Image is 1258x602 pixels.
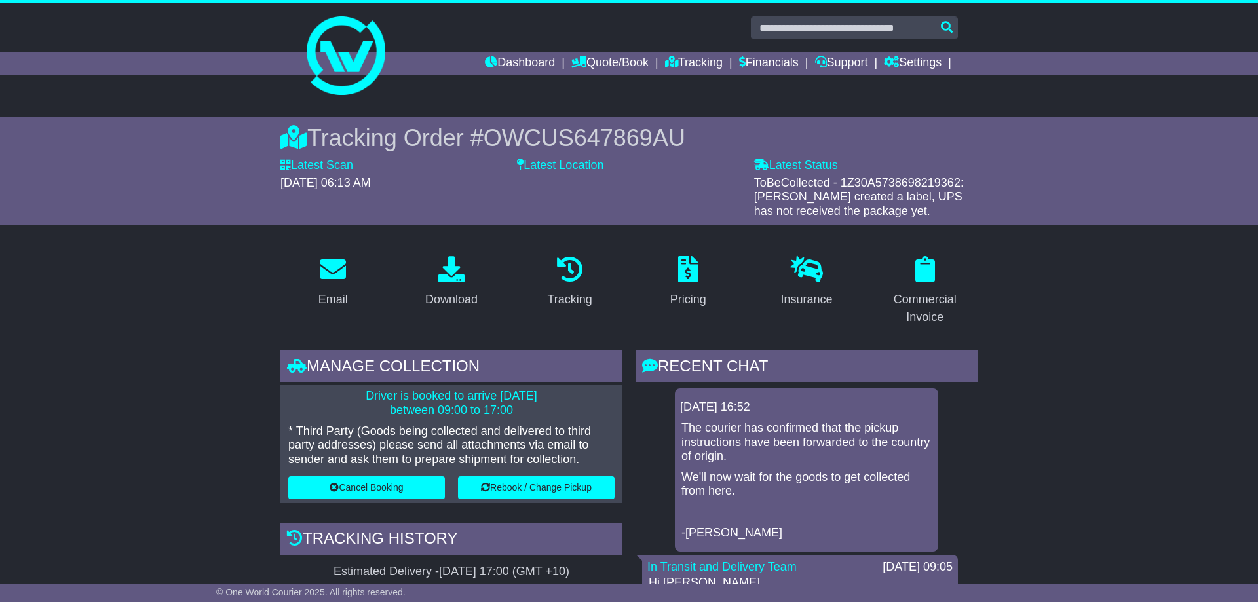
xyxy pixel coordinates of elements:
[872,252,978,331] a: Commercial Invoice
[739,52,799,75] a: Financials
[665,52,723,75] a: Tracking
[280,350,622,386] div: Manage collection
[288,424,615,467] p: * Third Party (Goods being collected and delivered to third party addresses) please send all atta...
[754,159,838,173] label: Latest Status
[649,576,951,590] p: Hi [PERSON_NAME],
[571,52,649,75] a: Quote/Book
[883,560,953,574] div: [DATE] 09:05
[280,124,978,152] div: Tracking Order #
[681,421,932,464] p: The courier has confirmed that the pickup instructions have been forwarded to the country of origin.
[484,124,685,151] span: OWCUS647869AU
[636,350,978,386] div: RECENT CHAT
[288,476,445,499] button: Cancel Booking
[485,52,555,75] a: Dashboard
[280,523,622,558] div: Tracking history
[681,470,932,499] p: We'll now wait for the goods to get collected from here.
[517,159,603,173] label: Latest Location
[280,176,371,189] span: [DATE] 06:13 AM
[754,176,964,217] span: ToBeCollected - 1Z30A5738698219362: [PERSON_NAME] created a label, UPS has not received the packa...
[280,159,353,173] label: Latest Scan
[772,252,841,313] a: Insurance
[670,291,706,309] div: Pricing
[417,252,486,313] a: Download
[881,291,969,326] div: Commercial Invoice
[439,565,569,579] div: [DATE] 17:00 (GMT +10)
[780,291,832,309] div: Insurance
[815,52,868,75] a: Support
[884,52,942,75] a: Settings
[216,587,406,597] span: © One World Courier 2025. All rights reserved.
[310,252,356,313] a: Email
[458,476,615,499] button: Rebook / Change Pickup
[425,291,478,309] div: Download
[548,291,592,309] div: Tracking
[647,560,797,573] a: In Transit and Delivery Team
[280,565,622,579] div: Estimated Delivery -
[680,400,933,415] div: [DATE] 16:52
[681,526,932,540] p: -[PERSON_NAME]
[662,252,715,313] a: Pricing
[539,252,601,313] a: Tracking
[288,389,615,417] p: Driver is booked to arrive [DATE] between 09:00 to 17:00
[318,291,348,309] div: Email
